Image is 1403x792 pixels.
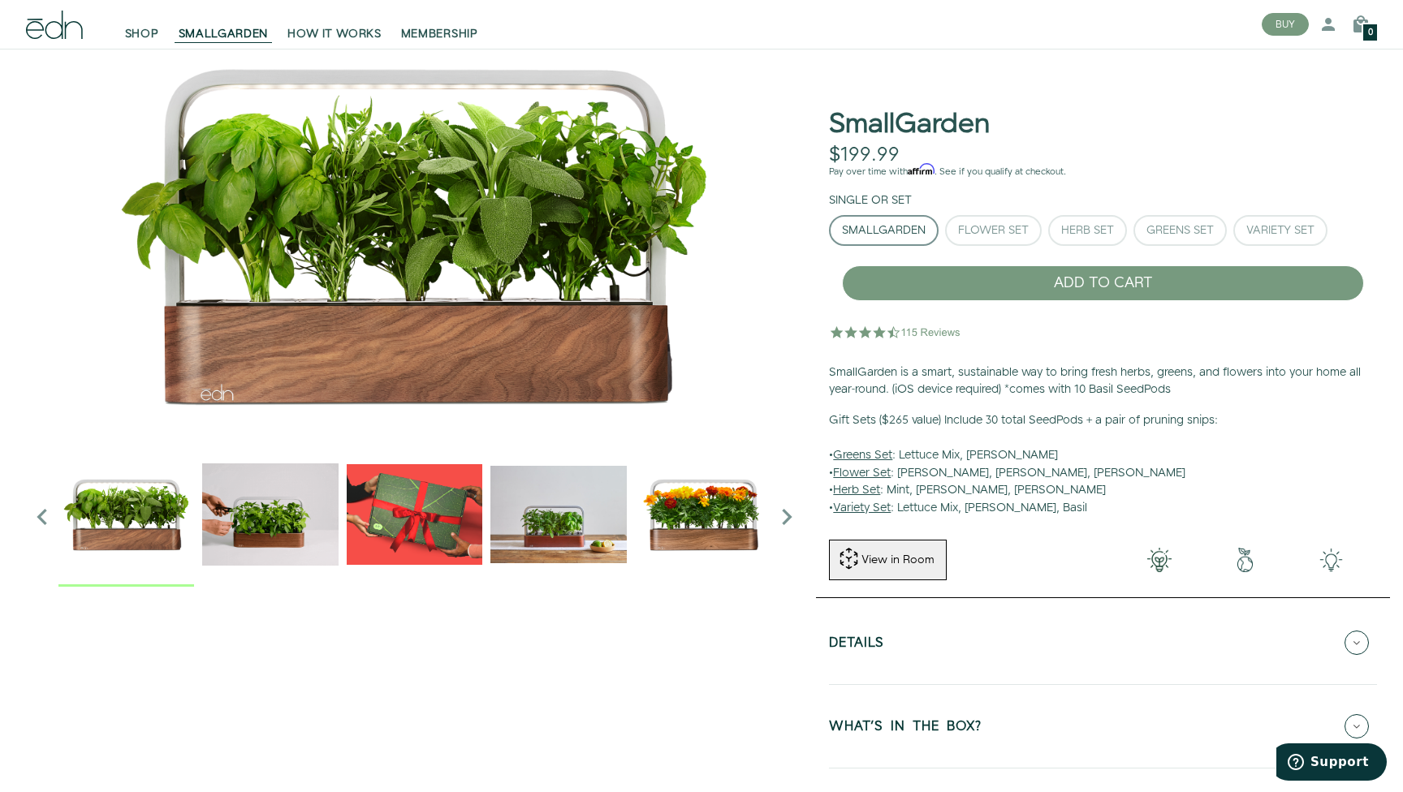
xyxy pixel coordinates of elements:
p: SmallGarden is a smart, sustainable way to bring fresh herbs, greens, and flowers into your home ... [829,364,1377,399]
span: HOW IT WORKS [287,26,381,42]
u: Flower Set [833,465,891,481]
span: 0 [1368,28,1373,37]
span: MEMBERSHIP [401,26,478,42]
span: SMALLGARDEN [179,26,269,42]
b: Gift Sets ($265 value) Include 30 total SeedPods + a pair of pruning snips: [829,412,1218,428]
div: 2 / 6 [202,446,338,586]
a: SHOP [115,6,169,42]
h1: SmallGarden [829,110,990,140]
div: 1 / 6 [58,446,194,586]
u: Herb Set [833,482,880,498]
img: 001-light-bulb.png [1116,548,1202,572]
div: SmallGarden [842,225,926,236]
div: 4 / 6 [490,446,626,586]
i: Next slide [771,501,803,533]
a: HOW IT WORKS [278,6,391,42]
button: Herb Set [1048,215,1127,246]
div: Herb Set [1061,225,1114,236]
u: Variety Set [833,500,891,516]
button: BUY [1262,13,1309,36]
u: Greens Set [833,447,892,463]
div: Variety Set [1246,225,1315,236]
a: SMALLGARDEN [169,6,278,42]
img: edn-smallgarden-mixed-herbs-table-product-2000px_1024x.jpg [490,446,626,582]
img: Official-EDN-SMALLGARDEN-HERB-HERO-SLV-2000px_1024x.png [58,446,194,582]
i: Previous slide [26,501,58,533]
button: WHAT'S IN THE BOX? [829,698,1377,755]
span: Affirm [908,164,935,175]
button: Greens Set [1133,215,1227,246]
button: Variety Set [1233,215,1327,246]
button: ADD TO CART [842,265,1364,301]
div: View in Room [860,552,936,568]
p: • : Lettuce Mix, [PERSON_NAME] • : [PERSON_NAME], [PERSON_NAME], [PERSON_NAME] • : Mint, [PERSON_... [829,412,1377,518]
span: SHOP [125,26,159,42]
button: Details [829,614,1377,671]
div: 5 / 6 [635,446,771,586]
iframe: Opens a widget where you can find more information [1276,743,1387,784]
h5: WHAT'S IN THE BOX? [829,720,982,738]
img: edn-trim-basil.2021-09-07_14_55_24_1024x.gif [202,446,338,582]
div: Greens Set [1146,225,1214,236]
img: green-earth.png [1202,548,1289,572]
div: $199.99 [829,144,900,167]
label: Single or Set [829,192,912,209]
img: Official-EDN-SMALLGARDEN-HERB-HERO-SLV-2000px_4096x.png [26,32,803,438]
button: View in Room [829,540,947,580]
p: Pay over time with . See if you qualify at checkout. [829,165,1377,179]
a: MEMBERSHIP [391,6,488,42]
img: edn-smallgarden-marigold-hero-SLV-2000px_1024x.png [635,446,771,582]
button: SmallGarden [829,215,939,246]
div: 1 / 6 [26,32,803,438]
div: Flower Set [958,225,1029,236]
img: 4.5 star rating [829,316,963,348]
h5: Details [829,636,884,655]
button: Flower Set [945,215,1042,246]
img: EMAILS_-_Holiday_21_PT1_28_9986b34a-7908-4121-b1c1-9595d1e43abe_1024x.png [347,446,482,582]
img: edn-smallgarden-tech.png [1289,548,1375,572]
div: 3 / 6 [347,446,482,586]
